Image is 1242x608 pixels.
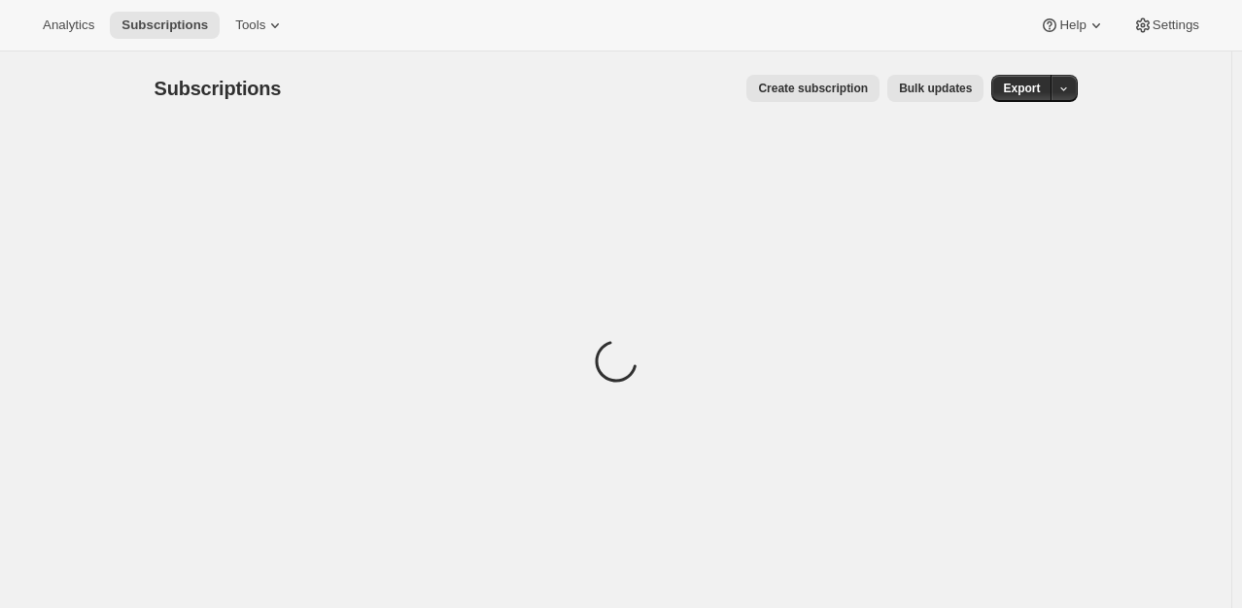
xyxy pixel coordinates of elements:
button: Analytics [31,12,106,39]
button: Help [1028,12,1117,39]
span: Analytics [43,17,94,33]
button: Subscriptions [110,12,220,39]
button: Tools [224,12,296,39]
span: Settings [1153,17,1199,33]
button: Settings [1121,12,1211,39]
span: Export [1003,81,1040,96]
span: Tools [235,17,265,33]
button: Create subscription [746,75,880,102]
button: Export [991,75,1052,102]
span: Subscriptions [121,17,208,33]
span: Subscriptions [155,78,282,99]
button: Bulk updates [887,75,983,102]
span: Bulk updates [899,81,972,96]
span: Help [1059,17,1086,33]
span: Create subscription [758,81,868,96]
